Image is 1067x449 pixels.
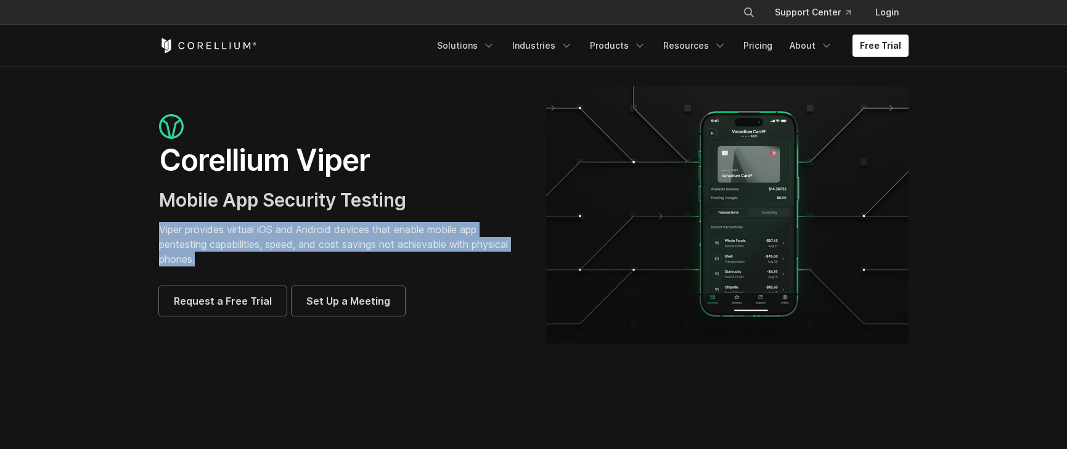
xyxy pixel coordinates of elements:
a: About [782,35,840,57]
span: Mobile App Security Testing [159,189,406,211]
a: Resources [656,35,734,57]
a: Set Up a Meeting [292,286,405,316]
button: Search [738,1,760,23]
a: Pricing [736,35,780,57]
a: Login [865,1,909,23]
div: Navigation Menu [430,35,909,57]
img: viper_icon_large [159,114,184,139]
a: Solutions [430,35,502,57]
a: Corellium Home [159,38,257,53]
div: Navigation Menu [728,1,909,23]
a: Request a Free Trial [159,286,287,316]
a: Products [583,35,653,57]
a: Support Center [765,1,861,23]
img: viper_hero [546,86,909,344]
span: Set Up a Meeting [306,294,390,308]
p: Viper provides virtual iOS and Android devices that enable mobile app pentesting capabilities, sp... [159,222,521,266]
a: Free Trial [852,35,909,57]
a: Industries [505,35,580,57]
h1: Corellium Viper [159,142,521,179]
span: Request a Free Trial [174,294,272,308]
